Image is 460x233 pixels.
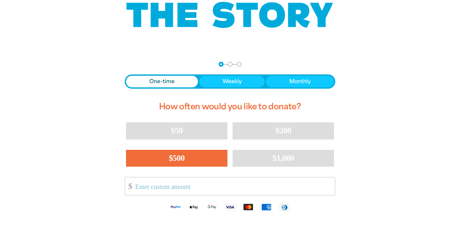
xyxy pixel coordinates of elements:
input: Enter custom amount [131,177,335,195]
button: $1,000 [233,150,334,167]
button: $500 [126,150,227,167]
button: Navigate to step 2 of 3 to enter your details [228,62,233,67]
span: Weekly [223,78,242,85]
img: Google Pay logo [203,203,221,211]
button: Monthly [266,76,334,87]
button: Navigate to step 1 of 3 to enter your donation amount [219,62,224,67]
span: $200 [275,126,291,135]
img: Mastercard logo [239,203,257,211]
span: $50 [171,126,182,135]
span: $ [125,179,132,194]
button: One-time [126,76,198,87]
img: Visa logo [221,203,239,211]
div: Available payment methods [125,198,335,216]
span: $500 [169,153,185,163]
span: Monthly [289,78,311,85]
span: One-time [149,78,175,85]
img: Diners Club logo [275,204,293,211]
h2: How often would you like to donate? [125,96,335,117]
button: Weekly [199,76,265,87]
img: Apple Pay logo [185,203,203,211]
img: Paypal logo [167,203,185,211]
button: $200 [233,122,334,139]
button: $50 [126,122,227,139]
span: $1,000 [272,153,294,163]
div: Donation frequency [125,74,335,89]
img: American Express logo [257,203,275,211]
button: Navigate to step 3 of 3 to enter your payment details [237,62,242,67]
